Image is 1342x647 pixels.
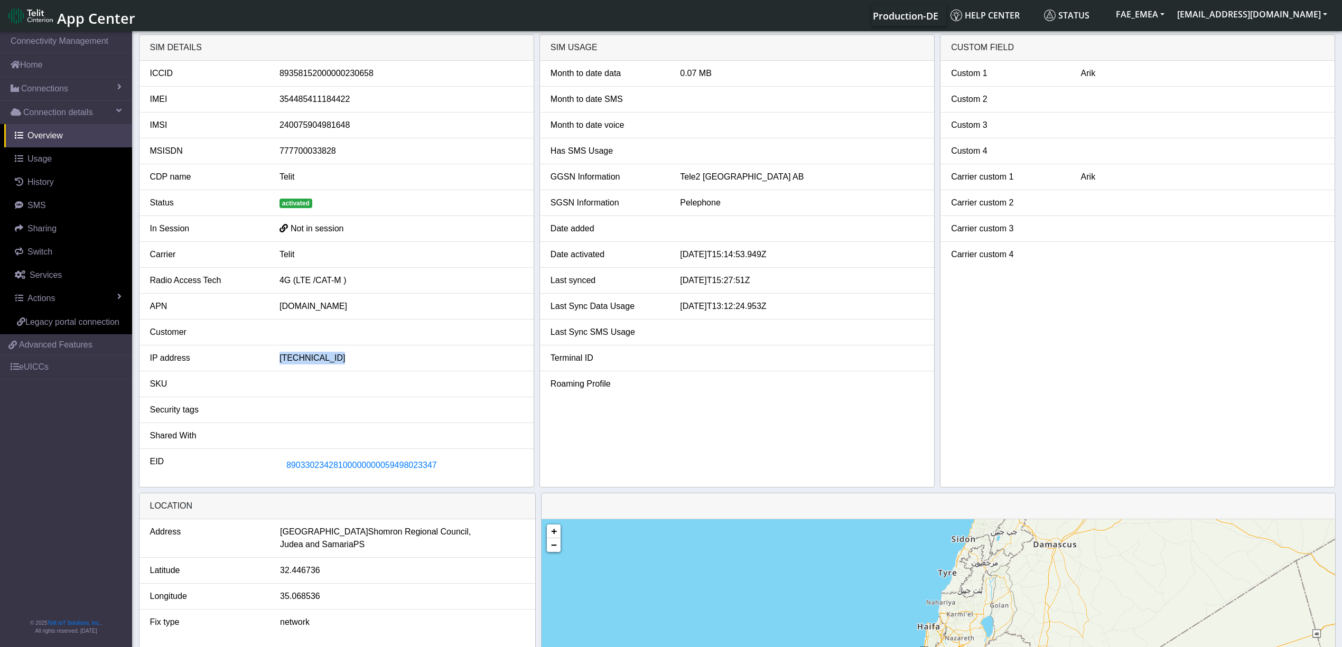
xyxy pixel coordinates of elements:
[142,145,272,157] div: MSISDN
[4,217,132,240] a: Sharing
[27,201,46,210] span: SMS
[1044,10,1089,21] span: Status
[142,564,273,577] div: Latitude
[27,247,52,256] span: Switch
[547,524,561,538] a: Zoom in
[23,106,93,119] span: Connection details
[272,119,531,132] div: 240075904981648
[872,5,938,26] a: Your current platform instance
[540,35,934,61] div: SIM usage
[943,145,1073,157] div: Custom 4
[672,274,931,287] div: [DATE]T15:27:51Z
[672,171,931,183] div: Tele2 [GEOGRAPHIC_DATA] AB
[27,154,52,163] span: Usage
[1171,5,1334,24] button: [EMAIL_ADDRESS][DOMAIN_NAME]
[142,196,272,209] div: Status
[142,274,272,287] div: Radio Access Tech
[142,222,272,235] div: In Session
[1044,10,1056,21] img: status.svg
[4,147,132,171] a: Usage
[27,224,57,233] span: Sharing
[943,119,1073,132] div: Custom 3
[1073,67,1332,80] div: Arik
[4,240,132,264] a: Switch
[25,317,119,326] span: Legacy portal connection
[272,352,531,364] div: [TECHNICAL_ID]
[672,248,931,261] div: [DATE]T15:14:53.949Z
[48,620,100,626] a: Telit IoT Solutions, Inc.
[139,35,534,61] div: SIM details
[943,67,1073,80] div: Custom 1
[272,93,531,106] div: 354485411184422
[142,300,272,313] div: APN
[139,493,536,519] div: LOCATION
[543,119,672,132] div: Month to date voice
[543,378,672,390] div: Roaming Profile
[1110,5,1171,24] button: FAE_EMEA
[272,248,531,261] div: Telit
[943,248,1073,261] div: Carrier custom 4
[950,10,1020,21] span: Help center
[4,171,132,194] a: History
[280,538,353,551] span: Judea and Samaria
[286,461,437,470] span: 89033023428100000000059498023347
[27,131,63,140] span: Overview
[272,274,531,287] div: 4G (LTE /CAT-M )
[272,171,531,183] div: Telit
[19,339,92,351] span: Advanced Features
[940,35,1335,61] div: Custom field
[279,199,312,208] span: activated
[272,564,533,577] div: 32.446736
[543,222,672,235] div: Date added
[543,196,672,209] div: SGSN Information
[1073,171,1332,183] div: Arik
[672,67,931,80] div: 0.07 MB
[142,326,272,339] div: Customer
[142,67,272,80] div: ICCID
[543,171,672,183] div: GGSN Information
[142,378,272,390] div: SKU
[943,171,1073,183] div: Carrier custom 1
[142,616,273,629] div: Fix type
[8,7,53,24] img: logo-telit-cinterion-gw-new.png
[279,455,444,475] button: 89033023428100000000059498023347
[943,196,1073,209] div: Carrier custom 2
[280,526,368,538] span: [GEOGRAPHIC_DATA]
[142,455,272,475] div: EID
[272,67,531,80] div: 89358152000000230658
[142,526,273,551] div: Address
[4,287,132,310] a: Actions
[368,526,471,538] span: Shomron Regional Council,
[8,4,134,27] a: App Center
[672,300,931,313] div: [DATE]T13:12:24.953Z
[291,224,344,233] span: Not in session
[543,326,672,339] div: Last Sync SMS Usage
[142,248,272,261] div: Carrier
[4,264,132,287] a: Services
[943,222,1073,235] div: Carrier custom 3
[27,294,55,303] span: Actions
[873,10,938,22] span: Production-DE
[543,248,672,261] div: Date activated
[272,590,533,603] div: 35.068536
[142,429,272,442] div: Shared With
[142,171,272,183] div: CDP name
[543,67,672,80] div: Month to date data
[672,196,931,209] div: Pelephone
[142,93,272,106] div: IMEI
[142,352,272,364] div: IP address
[272,300,531,313] div: [DOMAIN_NAME]
[1040,5,1110,26] a: Status
[543,300,672,313] div: Last Sync Data Usage
[272,145,531,157] div: 777700033828
[946,5,1040,26] a: Help center
[543,93,672,106] div: Month to date SMS
[142,119,272,132] div: IMSI
[547,538,561,552] a: Zoom out
[27,177,54,186] span: History
[4,194,132,217] a: SMS
[943,93,1073,106] div: Custom 2
[142,590,273,603] div: Longitude
[272,616,533,629] div: network
[21,82,68,95] span: Connections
